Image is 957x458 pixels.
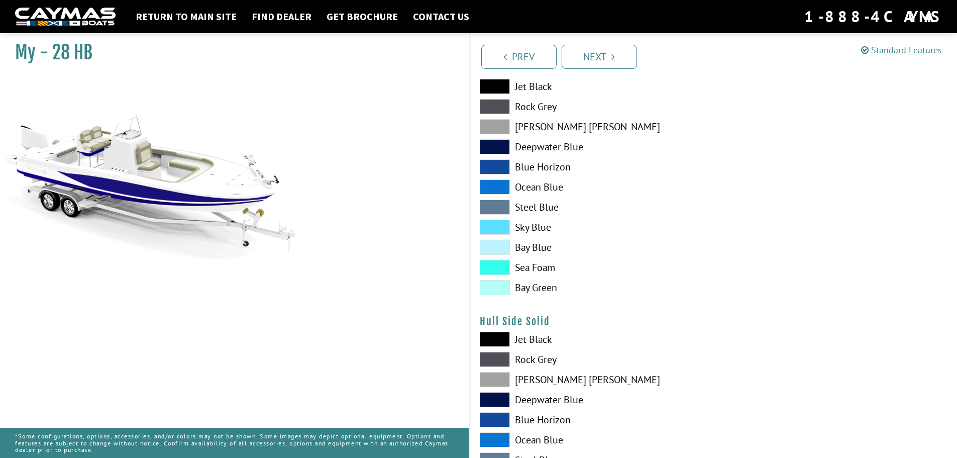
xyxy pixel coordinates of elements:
h4: Hull Side Solid [480,315,947,328]
label: Jet Black [480,79,703,94]
label: Bay Green [480,280,703,295]
label: Ocean Blue [480,432,703,447]
label: Deepwater Blue [480,139,703,154]
label: [PERSON_NAME] [PERSON_NAME] [480,119,703,134]
label: Rock Grey [480,99,703,114]
a: Prev [481,45,557,69]
label: Sky Blue [480,220,703,235]
label: Jet Black [480,332,703,347]
label: Ocean Blue [480,179,703,195]
h1: My - 28 HB [15,41,444,64]
a: Find Dealer [247,10,316,23]
p: *Some configurations, options, accessories, and/or colors may not be shown. Some images may depic... [15,428,454,458]
label: Deepwater Blue [480,392,703,407]
label: Bay Blue [480,240,703,255]
img: white-logo-c9c8dbefe5ff5ceceb0f0178aa75bf4bb51f6bca0971e226c86eb53dfe498488.png [15,8,116,26]
label: Blue Horizon [480,159,703,174]
a: Contact Us [408,10,474,23]
a: Next [562,45,637,69]
div: 1-888-4CAYMAS [804,6,942,28]
label: Blue Horizon [480,412,703,427]
label: Rock Grey [480,352,703,367]
a: Get Brochure [322,10,403,23]
label: [PERSON_NAME] [PERSON_NAME] [480,372,703,387]
a: Return to main site [131,10,242,23]
label: Steel Blue [480,200,703,215]
a: Standard Features [861,44,942,56]
label: Sea Foam [480,260,703,275]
